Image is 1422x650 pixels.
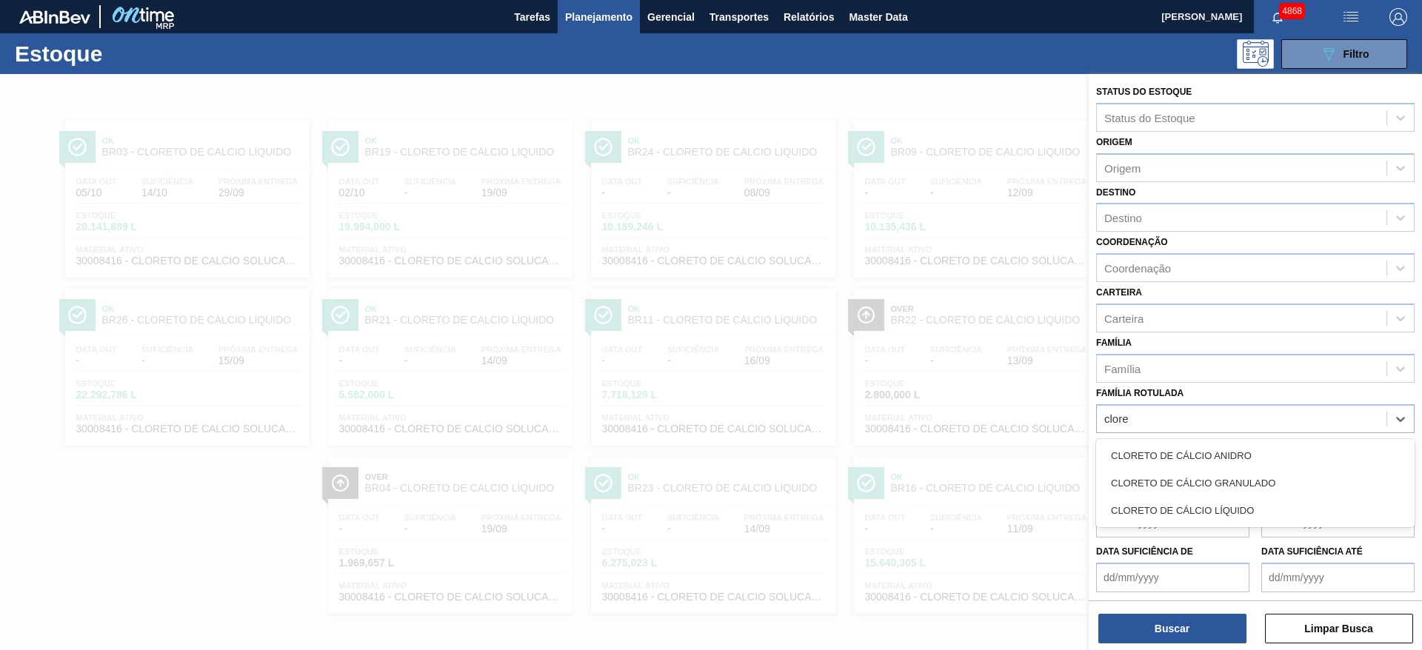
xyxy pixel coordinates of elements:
span: Tarefas [514,8,550,26]
div: CLORETO DE CÁLCIO ANIDRO [1096,442,1415,469]
img: TNhmsLtSVTkK8tSr43FrP2fwEKptu5GPRR3wAAAABJRU5ErkJggg== [19,10,90,24]
label: Data suficiência de [1096,546,1193,557]
label: Coordenação [1096,237,1168,247]
h1: Estoque [15,45,236,62]
div: CLORETO DE CÁLCIO LÍQUIDO [1096,497,1415,524]
span: Transportes [710,8,769,26]
span: Filtro [1343,48,1369,60]
label: Material ativo [1096,438,1170,449]
img: userActions [1342,8,1360,26]
button: Filtro [1281,39,1407,69]
span: Gerencial [647,8,695,26]
label: Origem [1096,137,1132,147]
div: Coordenação [1104,262,1171,275]
span: 4868 [1279,3,1305,19]
label: Data suficiência até [1261,546,1363,557]
div: Família [1104,362,1141,375]
label: Família [1096,338,1132,348]
input: dd/mm/yyyy [1096,563,1249,592]
label: Carteira [1096,287,1142,298]
div: Carteira [1104,312,1144,324]
label: Destino [1096,187,1135,198]
button: Notificações [1254,7,1301,27]
label: Status do Estoque [1096,87,1192,97]
span: Planejamento [565,8,632,26]
span: Master Data [849,8,907,26]
div: Destino [1104,212,1142,224]
input: dd/mm/yyyy [1261,563,1415,592]
div: Status do Estoque [1104,111,1195,124]
div: Pogramando: nenhum usuário selecionado [1237,39,1274,69]
label: Família Rotulada [1096,388,1184,398]
img: Logout [1389,8,1407,26]
span: Relatórios [784,8,834,26]
div: Origem [1104,161,1141,174]
div: CLORETO DE CÁLCIO GRANULADO [1096,469,1415,497]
